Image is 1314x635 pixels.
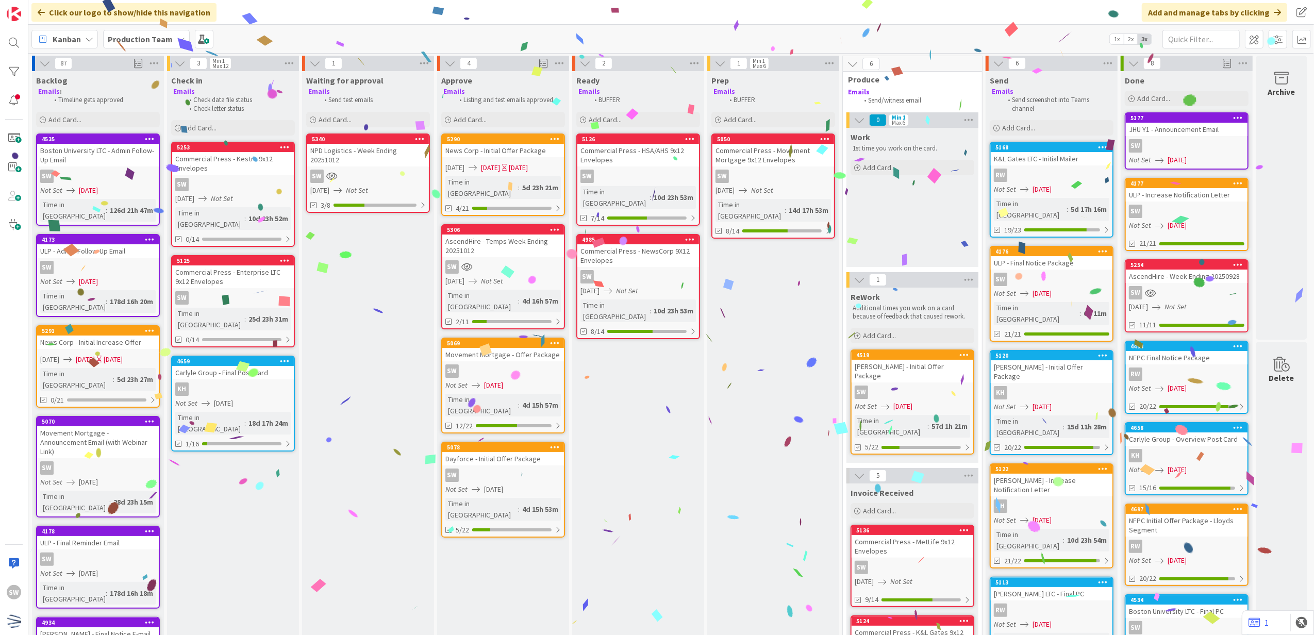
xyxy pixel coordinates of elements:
[1268,86,1295,98] div: Archive
[1126,449,1248,462] div: KH
[442,135,564,157] div: 5290News Corp - Initial Offer Package
[40,261,54,274] div: SW
[1124,34,1138,44] span: 2x
[107,205,156,216] div: 126d 21h 47m
[212,63,228,69] div: Max 12
[190,57,207,70] span: 3
[442,339,564,361] div: 5069Movement Mortgage - Offer Package
[713,87,735,96] strong: Emails
[481,276,503,286] i: Not Set
[1168,220,1187,231] span: [DATE]
[1067,204,1068,215] span: :
[1004,329,1021,340] span: 21/21
[852,350,973,360] div: 4519
[60,87,62,96] strong: :
[991,360,1112,383] div: [PERSON_NAME] - Initial Offer Package
[456,316,469,327] span: 2/11
[892,120,905,125] div: Max 6
[307,135,429,144] div: 5340
[730,57,747,70] span: 1
[753,63,766,69] div: Max 6
[1126,270,1248,283] div: AscendHire - Week Ending 20250928
[447,226,564,233] div: 5306
[108,34,173,44] b: Production Team
[991,464,1112,474] div: 5122
[616,286,638,295] i: Not Set
[442,443,564,452] div: 5078
[582,136,699,143] div: 5126
[1130,180,1248,187] div: 4177
[1126,113,1248,136] div: 5177JHU Y1 - Announcement Email
[175,207,244,230] div: Time in [GEOGRAPHIC_DATA]
[591,213,604,224] span: 7/14
[651,192,696,203] div: 10d 23h 53m
[40,277,62,286] i: Not Set
[177,257,294,264] div: 5125
[37,170,159,183] div: SW
[578,87,600,96] strong: Emails
[580,270,594,283] div: SW
[36,75,68,86] span: Backlog
[460,57,477,70] span: 4
[577,270,699,283] div: SW
[518,182,520,193] span: :
[346,186,368,195] i: Not Set
[591,326,604,337] span: 8/14
[1129,221,1151,230] i: Not Set
[42,327,159,335] div: 5291
[445,260,459,274] div: SW
[994,198,1067,221] div: Time in [GEOGRAPHIC_DATA]
[1002,96,1112,113] li: Send screenshot into Teams channel
[79,276,98,287] span: [DATE]
[1130,114,1248,122] div: 5177
[1143,57,1161,70] span: 8
[1126,113,1248,123] div: 5177
[1126,367,1248,381] div: RW
[172,291,294,305] div: SW
[991,247,1112,270] div: 4176ULP - Final Notice Package
[853,304,972,321] p: Additional times you work on a card because of feedback that caused rework.
[991,351,1112,360] div: 5120
[992,87,1013,96] strong: Emails
[442,225,564,257] div: 5306AscendHire - Temps Week Ending 20251012
[994,185,1016,194] i: Not Set
[306,75,384,86] span: Waiting for approval
[990,75,1008,86] span: Send
[848,74,969,85] span: Produce
[1269,372,1294,384] div: Delete
[325,57,342,70] span: 1
[520,182,561,193] div: 5d 23h 21m
[48,96,158,104] li: Timeline gets approved
[716,199,785,222] div: Time in [GEOGRAPHIC_DATA]
[442,135,564,144] div: 5290
[312,136,429,143] div: 5340
[1126,342,1248,351] div: 4493
[863,163,896,172] span: Add Card...
[1126,188,1248,202] div: ULP - Increase Notification Letter
[1126,123,1248,136] div: JHU Y1 - Announcement Email
[79,185,98,196] span: [DATE]
[172,143,294,152] div: 5253
[1008,57,1026,70] span: 6
[1129,286,1142,299] div: SW
[172,382,294,396] div: KH
[175,291,189,305] div: SW
[177,144,294,151] div: 5253
[37,235,159,258] div: 4173ULP - Admin Follow-Up Email
[712,144,834,166] div: Commercial Press - Movement Mortgage 9x12 Envelopes
[1142,3,1287,22] div: Add and manage tabs by clicking
[172,256,294,288] div: 5125Commercial Press - Enterprise LTC 9x12 Envelopes
[308,87,330,96] strong: Emails
[995,352,1112,359] div: 5120
[1126,505,1248,537] div: 4697NFPC Initial Offer Package - Lloyds Segment
[442,443,564,465] div: 5078Dayforce - Initial Offer Package
[856,352,973,359] div: 4519
[37,527,159,536] div: 4178
[40,186,62,195] i: Not Set
[716,170,729,183] div: SW
[712,135,834,166] div: 5050Commercial Press - Movement Mortgage 9x12 Envelopes
[447,136,564,143] div: 5290
[321,200,330,211] span: 3/8
[994,169,1007,182] div: RW
[38,87,60,96] strong: Emails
